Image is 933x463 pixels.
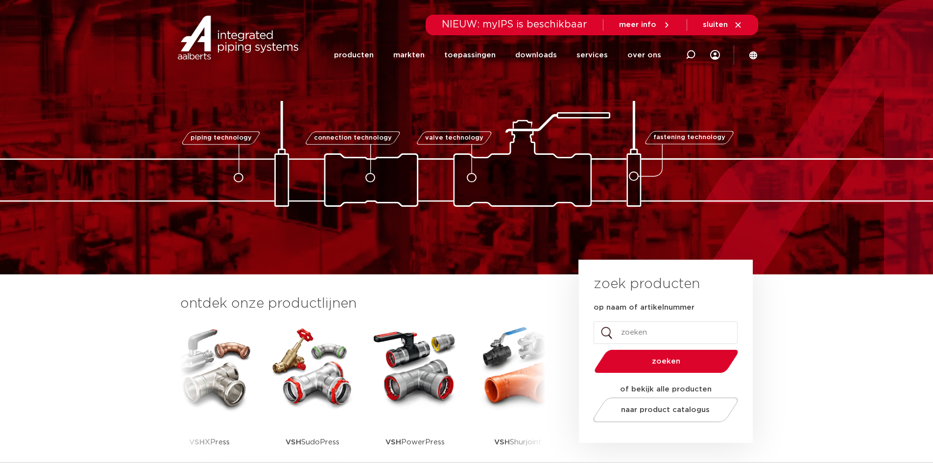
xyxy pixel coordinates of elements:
[594,303,694,313] label: op naam of artikelnummer
[627,36,661,74] a: over ons
[594,321,738,344] input: zoeken
[703,21,728,28] span: sluiten
[444,36,496,74] a: toepassingen
[703,21,742,29] a: sluiten
[621,406,710,414] span: naar product catalogus
[286,439,301,446] strong: VSH
[620,386,712,393] strong: of bekijk alle producten
[576,36,608,74] a: services
[515,36,557,74] a: downloads
[442,20,587,29] span: NIEUW: myIPS is beschikbaar
[334,36,661,74] nav: Menu
[385,439,401,446] strong: VSH
[189,439,205,446] strong: VSH
[619,21,671,29] a: meer info
[620,358,713,365] span: zoeken
[653,135,725,141] span: fastening technology
[590,349,742,374] button: zoeken
[590,397,741,422] a: naar product catalogus
[191,135,252,141] span: piping technology
[594,274,700,294] h3: zoek producten
[180,294,546,314] h3: ontdek onze productlijnen
[334,36,374,74] a: producten
[425,135,483,141] span: valve technology
[313,135,391,141] span: connection technology
[619,21,656,28] span: meer info
[494,439,510,446] strong: VSH
[393,36,425,74] a: markten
